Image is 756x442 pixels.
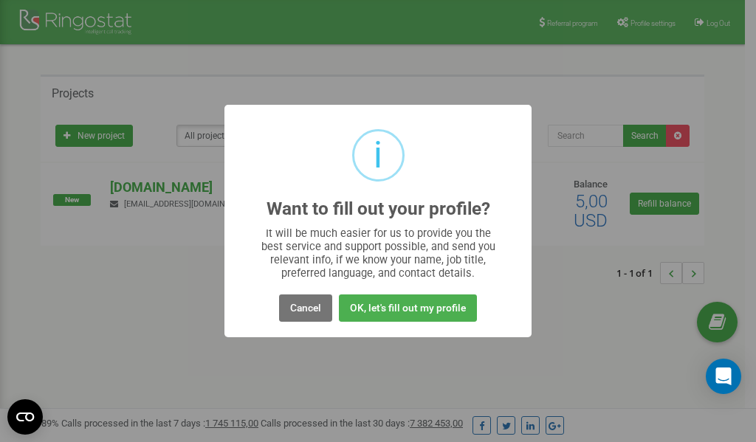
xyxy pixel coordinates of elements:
div: It will be much easier for us to provide you the best service and support possible, and send you ... [254,227,503,280]
div: i [374,131,382,179]
div: Open Intercom Messenger [706,359,741,394]
h2: Want to fill out your profile? [267,199,490,219]
button: Open CMP widget [7,399,43,435]
button: Cancel [279,294,332,322]
button: OK, let's fill out my profile [339,294,477,322]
